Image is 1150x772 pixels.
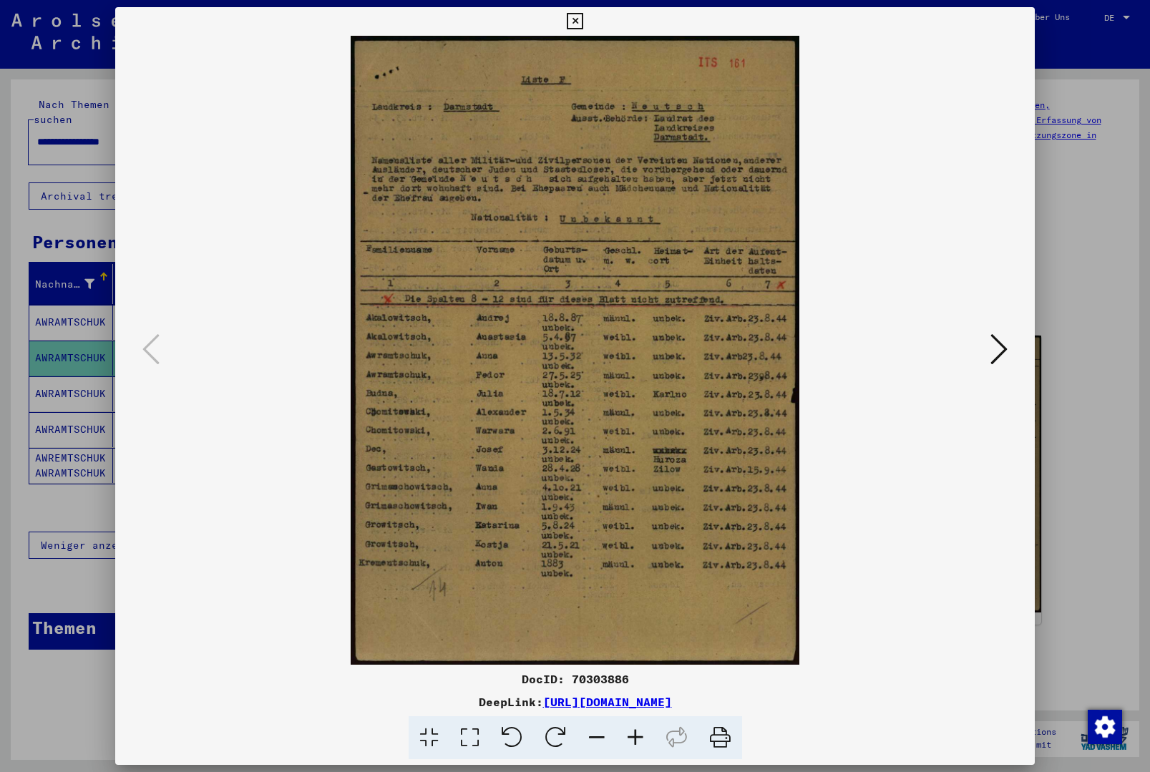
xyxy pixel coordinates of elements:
div: DeepLink: [115,693,1036,710]
img: Zustimmung ändern [1088,710,1122,744]
img: 001.jpg [164,36,987,665]
div: DocID: 70303886 [115,670,1036,688]
a: [URL][DOMAIN_NAME] [543,695,672,709]
div: Zustimmung ändern [1087,709,1121,743]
